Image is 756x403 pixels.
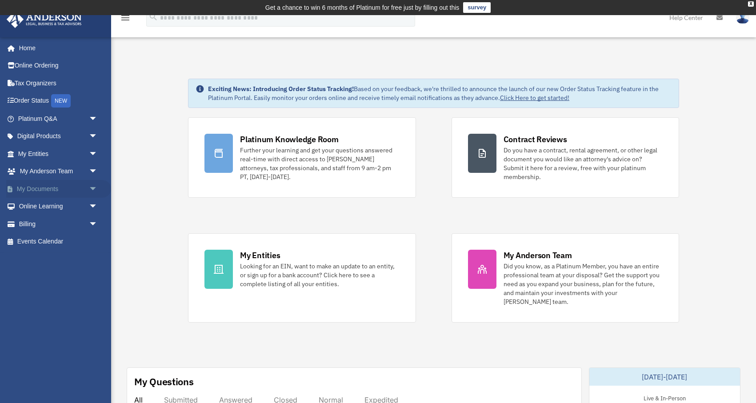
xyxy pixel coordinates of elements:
a: survey [463,2,491,13]
div: NEW [51,94,71,108]
a: Click Here to get started! [500,94,569,102]
div: Contract Reviews [504,134,567,145]
span: arrow_drop_down [89,180,107,198]
div: close [748,1,754,7]
a: Home [6,39,107,57]
a: Events Calendar [6,233,111,251]
a: Contract Reviews Do you have a contract, rental agreement, or other legal document you would like... [452,117,679,198]
span: arrow_drop_down [89,110,107,128]
img: Anderson Advisors Platinum Portal [4,11,84,28]
i: menu [120,12,131,23]
div: Do you have a contract, rental agreement, or other legal document you would like an attorney's ad... [504,146,663,181]
a: Online Ordering [6,57,111,75]
a: menu [120,16,131,23]
div: Live & In-Person [636,393,693,402]
div: Based on your feedback, we're thrilled to announce the launch of our new Order Status Tracking fe... [208,84,672,102]
a: Digital Productsarrow_drop_down [6,128,111,145]
i: search [148,12,158,22]
a: Billingarrow_drop_down [6,215,111,233]
span: arrow_drop_down [89,145,107,163]
div: Platinum Knowledge Room [240,134,339,145]
a: My Entitiesarrow_drop_down [6,145,111,163]
a: My Documentsarrow_drop_down [6,180,111,198]
span: arrow_drop_down [89,163,107,181]
div: [DATE]-[DATE] [589,368,740,386]
div: Looking for an EIN, want to make an update to an entity, or sign up for a bank account? Click her... [240,262,399,288]
div: My Questions [134,375,194,388]
a: Platinum Q&Aarrow_drop_down [6,110,111,128]
a: My Anderson Team Did you know, as a Platinum Member, you have an entire professional team at your... [452,233,679,323]
div: Further your learning and get your questions answered real-time with direct access to [PERSON_NAM... [240,146,399,181]
a: My Entities Looking for an EIN, want to make an update to an entity, or sign up for a bank accoun... [188,233,416,323]
span: arrow_drop_down [89,215,107,233]
a: Online Learningarrow_drop_down [6,198,111,215]
div: My Entities [240,250,280,261]
a: Tax Organizers [6,74,111,92]
strong: Exciting News: Introducing Order Status Tracking! [208,85,354,93]
img: User Pic [736,11,749,24]
div: My Anderson Team [504,250,572,261]
div: Get a chance to win 6 months of Platinum for free just by filling out this [265,2,460,13]
span: arrow_drop_down [89,198,107,216]
a: Order StatusNEW [6,92,111,110]
div: Did you know, as a Platinum Member, you have an entire professional team at your disposal? Get th... [504,262,663,306]
a: My Anderson Teamarrow_drop_down [6,163,111,180]
span: arrow_drop_down [89,128,107,146]
a: Platinum Knowledge Room Further your learning and get your questions answered real-time with dire... [188,117,416,198]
